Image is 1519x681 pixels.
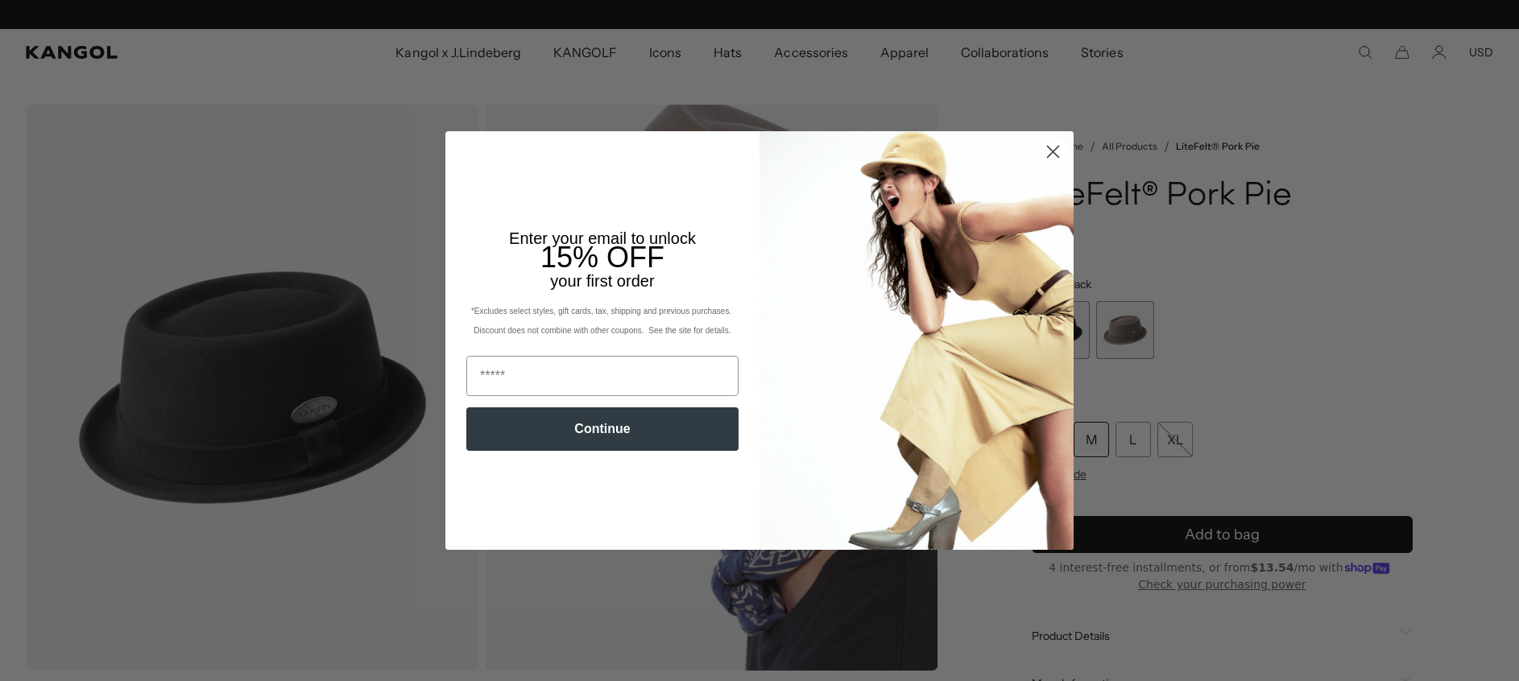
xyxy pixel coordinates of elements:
input: Email [466,356,739,396]
img: 93be19ad-e773-4382-80b9-c9d740c9197f.jpeg [759,131,1074,550]
button: Close dialog [1039,138,1067,166]
span: 15% OFF [540,241,664,274]
span: *Excludes select styles, gift cards, tax, shipping and previous purchases. Discount does not comb... [471,307,734,335]
span: your first order [550,272,654,290]
span: Enter your email to unlock [509,229,696,247]
button: Continue [466,407,739,451]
